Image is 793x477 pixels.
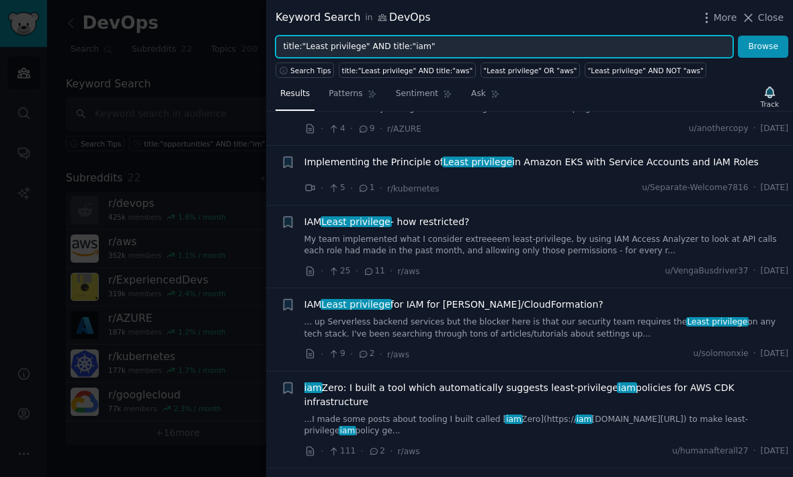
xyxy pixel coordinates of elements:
[339,62,476,78] a: title:"Least privilege" AND title:"aws"
[753,348,756,360] span: ·
[321,216,392,227] span: Least privilege
[398,447,420,456] span: r/aws
[483,66,577,75] div: "Least privilege" OR "aws"
[328,123,345,135] span: 4
[350,122,353,136] span: ·
[387,350,409,359] span: r/aws
[753,123,756,135] span: ·
[276,36,733,58] input: Try a keyword related to your business
[280,88,310,100] span: Results
[363,265,385,277] span: 11
[328,265,350,277] span: 25
[358,348,374,360] span: 2
[442,157,513,167] span: Least privilege
[761,182,788,194] span: [DATE]
[380,347,382,361] span: ·
[321,122,323,136] span: ·
[585,62,707,78] a: "Least privilege" AND NOT "aws"
[358,123,374,135] span: 9
[761,445,788,458] span: [DATE]
[575,415,593,424] span: iam
[756,83,784,111] button: Track
[321,299,392,310] span: Least privilege
[304,298,603,312] a: IAMLeast privilegefor IAM for [PERSON_NAME]/CloudFormation?
[304,234,789,257] a: My team implemented what I consider extreeeem least-privilege, by using IAM Access Analyzer to lo...
[350,347,353,361] span: ·
[761,265,788,277] span: [DATE]
[321,264,323,278] span: ·
[481,62,580,78] a: "Least privilege" OR "aws"
[304,414,789,437] a: ...I made some posts about tooling I built called [iamZero](https://iam[DOMAIN_NAME][URL]) to mak...
[321,347,323,361] span: ·
[304,298,603,312] span: IAM for IAM for [PERSON_NAME]/CloudFormation?
[396,88,438,100] span: Sentiment
[398,267,420,276] span: r/aws
[276,83,315,111] a: Results
[758,11,784,25] span: Close
[391,83,457,111] a: Sentiment
[324,83,381,111] a: Patterns
[321,181,323,196] span: ·
[350,181,353,196] span: ·
[342,66,473,75] div: title:"Least privilege" AND title:"aws"
[358,182,374,194] span: 1
[321,444,323,458] span: ·
[328,348,345,360] span: 9
[761,348,788,360] span: [DATE]
[390,264,392,278] span: ·
[365,12,372,24] span: in
[642,182,749,194] span: u/Separate-Welcome7816
[694,348,749,360] span: u/solomonxie
[339,426,356,435] span: iam
[753,265,756,277] span: ·
[471,88,486,100] span: Ask
[387,184,440,193] span: r/kubernetes
[686,317,749,327] span: Least privilege
[505,415,522,424] span: iam
[276,9,431,26] div: Keyword Search DevOps
[304,316,789,340] a: ... up Serverless backend services but the blocker here is that our security team requires theLea...
[672,445,749,458] span: u/humanafterall27
[368,445,385,458] span: 2
[466,83,505,111] a: Ask
[761,99,779,109] div: Track
[360,444,363,458] span: ·
[329,88,362,100] span: Patterns
[380,122,382,136] span: ·
[304,155,759,169] span: Implementing the Principle of in Amazon EKS with Service Accounts and IAM Roles
[741,11,784,25] button: Close
[304,215,470,229] a: IAMLeast privilege- how restricted?
[753,182,756,194] span: ·
[304,155,759,169] a: Implementing the Principle ofLeast privilegein Amazon EKS with Service Accounts and IAM Roles
[753,445,756,458] span: ·
[761,123,788,135] span: [DATE]
[304,381,789,409] a: iamZero: I built a tool which automatically suggests least-privilegeiampolicies for AWS CDK infra...
[700,11,737,25] button: More
[328,445,356,458] span: 111
[390,444,392,458] span: ·
[617,382,637,393] span: iam
[304,215,470,229] span: IAM - how restricted?
[587,66,704,75] div: "Least privilege" AND NOT "aws"
[387,124,421,134] span: r/AZURE
[380,181,382,196] span: ·
[276,62,334,78] button: Search Tips
[328,182,345,194] span: 5
[665,265,749,277] span: u/VengaBusdriver37
[714,11,737,25] span: More
[738,36,788,58] button: Browse
[689,123,749,135] span: u/anothercopy
[304,381,789,409] span: Zero: I built a tool which automatically suggests least-privilege policies for AWS CDK infrastruc...
[290,66,331,75] span: Search Tips
[303,382,323,393] span: iam
[356,264,358,278] span: ·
